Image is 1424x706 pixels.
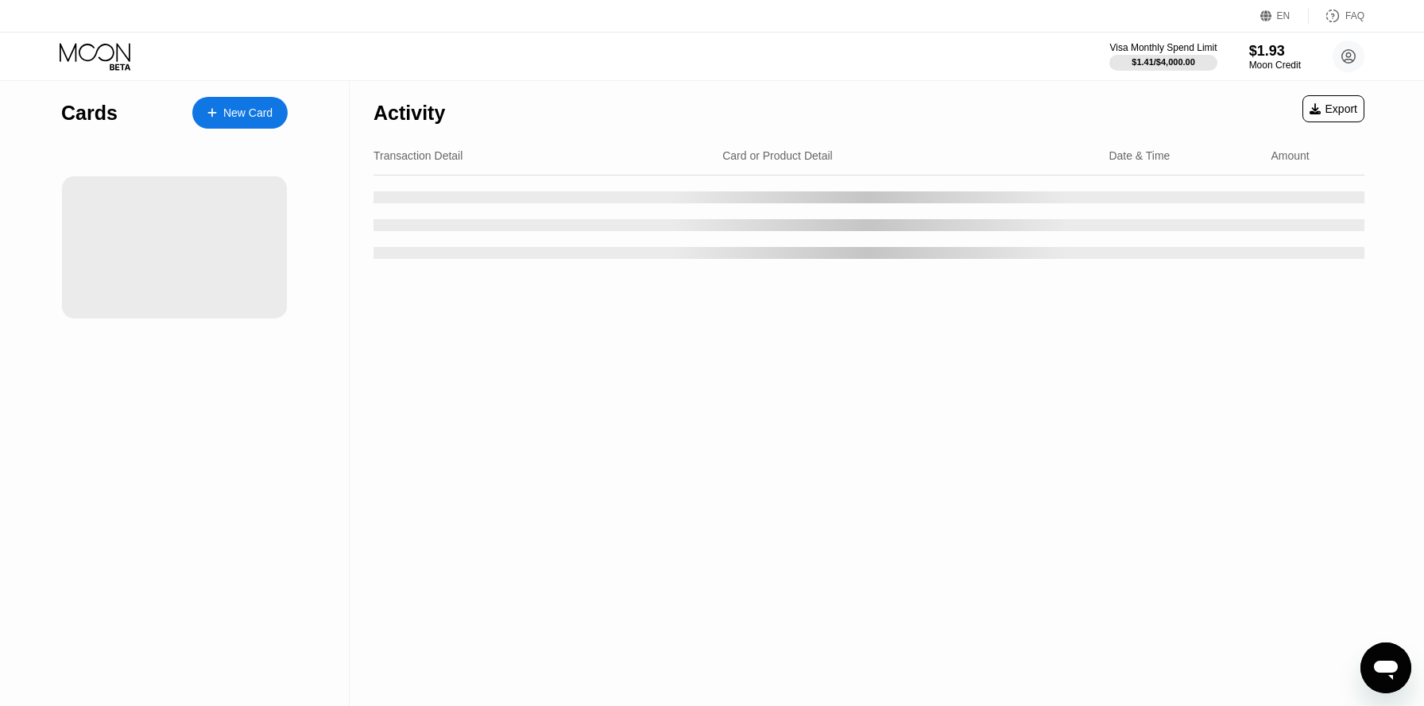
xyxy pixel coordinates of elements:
[1277,10,1290,21] div: EN
[192,97,288,129] div: New Card
[373,102,445,125] div: Activity
[61,102,118,125] div: Cards
[373,149,462,162] div: Transaction Detail
[1109,42,1217,53] div: Visa Monthly Spend Limit
[1302,95,1364,122] div: Export
[223,106,273,120] div: New Card
[722,149,833,162] div: Card or Product Detail
[1249,43,1301,71] div: $1.93Moon Credit
[1360,642,1411,693] iframe: Mesajlaşma penceresini başlatma düğmesi
[1310,102,1357,115] div: Export
[1260,8,1309,24] div: EN
[1249,43,1301,60] div: $1.93
[1345,10,1364,21] div: FAQ
[1309,8,1364,24] div: FAQ
[1271,149,1309,162] div: Amount
[1109,149,1170,162] div: Date & Time
[1109,42,1217,71] div: Visa Monthly Spend Limit$1.41/$4,000.00
[1249,60,1301,71] div: Moon Credit
[1132,57,1195,67] div: $1.41 / $4,000.00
